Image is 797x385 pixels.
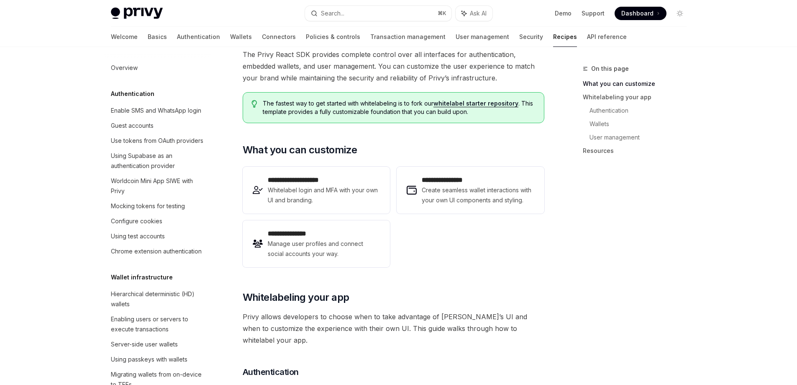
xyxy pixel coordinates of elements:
[111,272,173,282] h5: Wallet infrastructure
[243,366,299,378] span: Authentication
[589,117,693,131] a: Wallets
[111,216,162,226] div: Configure cookies
[111,136,203,146] div: Use tokens from OAuth providers
[306,27,360,47] a: Policies & controls
[583,144,693,158] a: Resources
[422,185,534,205] span: Create seamless wallet interactions with your own UI components and styling.
[305,6,451,21] button: Search...⌘K
[470,9,487,18] span: Ask AI
[104,287,211,312] a: Hierarchical deterministic (HD) wallets
[456,27,509,47] a: User management
[104,103,211,118] a: Enable SMS and WhatsApp login
[553,27,577,47] a: Recipes
[268,185,380,205] span: Whitelabel login and MFA with your own UI and branding.
[104,244,211,259] a: Chrome extension authentication
[104,133,211,148] a: Use tokens from OAuth providers
[230,27,252,47] a: Wallets
[111,151,206,171] div: Using Supabase as an authentication provider
[243,291,349,304] span: Whitelabeling your app
[111,27,138,47] a: Welcome
[111,106,201,116] div: Enable SMS and WhatsApp login
[111,289,206,309] div: Hierarchical deterministic (HD) wallets
[111,231,165,241] div: Using test accounts
[262,27,296,47] a: Connectors
[519,27,543,47] a: Security
[148,27,167,47] a: Basics
[104,148,211,173] a: Using Supabase as an authentication provider
[582,9,605,18] a: Support
[111,63,138,73] div: Overview
[111,89,154,99] h5: Authentication
[243,220,390,267] a: **** **** *****Manage user profiles and connect social accounts your way.
[111,121,154,131] div: Guest accounts
[243,49,544,84] span: The Privy React SDK provides complete control over all interfaces for authentication, embedded wa...
[251,100,257,108] svg: Tip
[111,339,178,349] div: Server-side user wallets
[243,311,544,346] span: Privy allows developers to choose when to take advantage of [PERSON_NAME]’s UI and when to custom...
[583,77,693,90] a: What you can customize
[263,99,535,116] span: The fastest way to get started with whitelabeling is to fork our . This template provides a fully...
[177,27,220,47] a: Authentication
[111,354,187,364] div: Using passkeys with wallets
[104,173,211,199] a: Worldcoin Mini App SIWE with Privy
[433,100,518,107] a: whitelabel starter repository
[589,104,693,117] a: Authentication
[555,9,571,18] a: Demo
[104,199,211,214] a: Mocking tokens for testing
[589,131,693,144] a: User management
[104,352,211,367] a: Using passkeys with wallets
[621,9,653,18] span: Dashboard
[438,10,446,17] span: ⌘ K
[591,64,629,74] span: On this page
[104,312,211,337] a: Enabling users or servers to execute transactions
[615,7,666,20] a: Dashboard
[243,143,357,157] span: What you can customize
[268,239,380,259] span: Manage user profiles and connect social accounts your way.
[111,8,163,19] img: light logo
[397,167,544,214] a: **** **** **** *Create seamless wallet interactions with your own UI components and styling.
[587,27,627,47] a: API reference
[321,8,344,18] div: Search...
[673,7,687,20] button: Toggle dark mode
[104,118,211,133] a: Guest accounts
[370,27,446,47] a: Transaction management
[583,90,693,104] a: Whitelabeling your app
[111,246,202,256] div: Chrome extension authentication
[104,229,211,244] a: Using test accounts
[456,6,492,21] button: Ask AI
[104,60,211,75] a: Overview
[111,314,206,334] div: Enabling users or servers to execute transactions
[111,176,206,196] div: Worldcoin Mini App SIWE with Privy
[111,201,185,211] div: Mocking tokens for testing
[104,337,211,352] a: Server-side user wallets
[104,214,211,229] a: Configure cookies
